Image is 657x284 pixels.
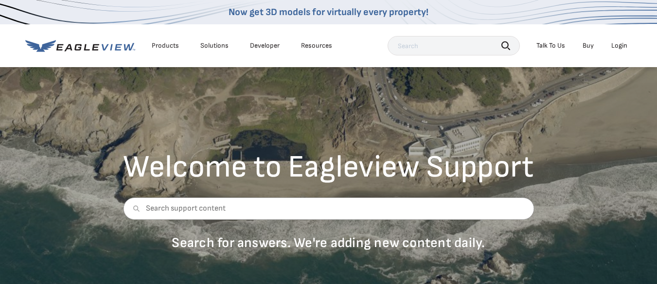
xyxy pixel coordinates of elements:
p: Search for answers. We're adding new content daily. [123,234,534,251]
div: Login [611,41,627,50]
a: Now get 3D models for virtually every property! [229,6,428,18]
input: Search support content [123,197,534,220]
h2: Welcome to Eagleview Support [123,152,534,183]
a: Buy [583,41,594,50]
div: Products [152,41,179,50]
div: Resources [301,41,332,50]
input: Search [388,36,520,55]
div: Talk To Us [536,41,565,50]
div: Solutions [200,41,229,50]
a: Developer [250,41,280,50]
